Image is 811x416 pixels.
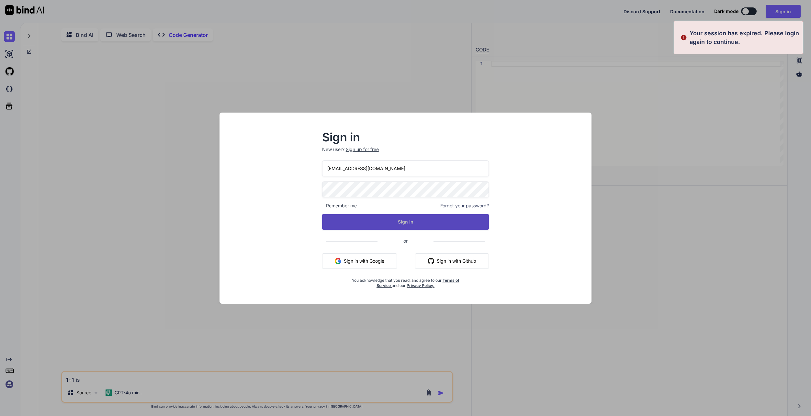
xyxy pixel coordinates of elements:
[440,203,489,209] span: Forgot your password?
[322,253,397,269] button: Sign in with Google
[322,203,357,209] span: Remember me
[407,283,434,288] a: Privacy Policy.
[377,233,434,249] span: or
[690,29,799,46] p: Your session has expired. Please login again to continue.
[322,132,489,142] h2: Sign in
[335,258,341,264] img: google
[322,214,489,230] button: Sign In
[428,258,434,264] img: github
[415,253,489,269] button: Sign in with Github
[377,278,459,288] a: Terms of Service
[322,160,489,176] input: Login or Email
[346,146,379,153] div: Sign up for free
[322,146,489,160] p: New user?
[681,29,687,46] img: alert
[350,274,461,288] div: You acknowledge that you read, and agree to our and our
